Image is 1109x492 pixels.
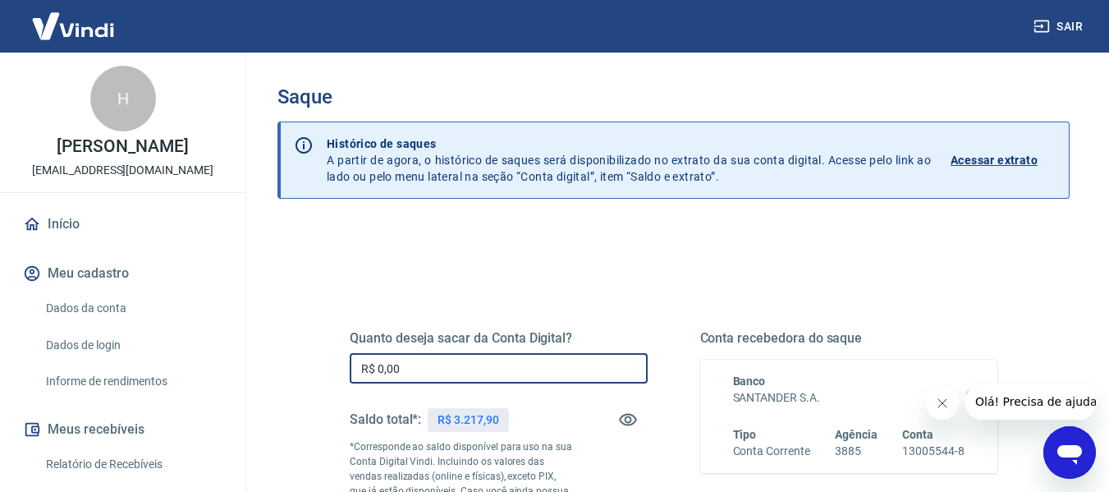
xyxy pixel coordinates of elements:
[835,443,878,460] h6: 3885
[39,329,226,362] a: Dados de login
[835,428,878,441] span: Agência
[327,136,931,185] p: A partir de agora, o histórico de saques será disponibilizado no extrato da sua conta digital. Ac...
[39,292,226,325] a: Dados da conta
[733,428,757,441] span: Tipo
[57,138,188,155] p: [PERSON_NAME]
[90,66,156,131] div: H
[20,255,226,292] button: Meu cadastro
[327,136,931,152] p: Histórico de saques
[902,443,965,460] h6: 13005544-8
[10,11,138,25] span: Olá! Precisa de ajuda?
[700,330,998,347] h5: Conta recebedora do saque
[438,412,498,429] p: R$ 3.217,90
[951,136,1056,185] a: Acessar extrato
[20,1,126,51] img: Vindi
[926,387,959,420] iframe: Fechar mensagem
[277,85,1070,108] h3: Saque
[39,448,226,481] a: Relatório de Recebíveis
[733,443,810,460] h6: Conta Corrente
[350,412,421,428] h5: Saldo total*:
[350,330,648,347] h5: Quanto deseja sacar da Conta Digital?
[951,152,1038,168] p: Acessar extrato
[733,389,965,407] h6: SANTANDER S.A.
[902,428,933,441] span: Conta
[20,412,226,448] button: Meus recebíveis
[733,375,766,388] span: Banco
[1043,426,1096,479] iframe: Botão para abrir a janela de mensagens
[39,365,226,398] a: Informe de rendimentos
[20,206,226,242] a: Início
[965,384,1096,420] iframe: Mensagem da empresa
[1030,11,1089,42] button: Sair
[32,162,213,179] p: [EMAIL_ADDRESS][DOMAIN_NAME]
